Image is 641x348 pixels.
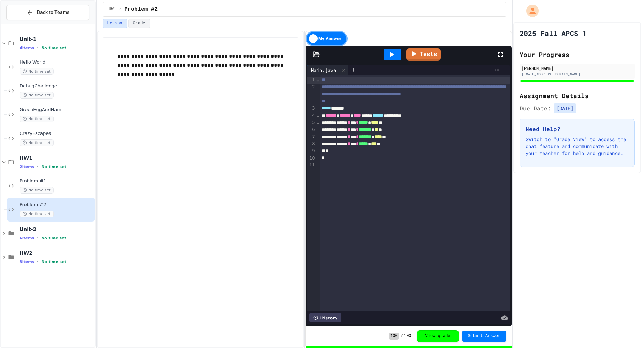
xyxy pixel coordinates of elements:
[20,36,94,42] span: Unit-1
[20,226,94,232] span: Unit-2
[406,48,441,61] a: Tests
[462,331,506,342] button: Submit Answer
[522,72,633,77] div: [EMAIL_ADDRESS][DOMAIN_NAME]
[128,19,150,28] button: Grade
[41,165,66,169] span: No time set
[307,155,316,162] div: 10
[41,260,66,264] span: No time set
[307,84,316,105] div: 2
[307,77,316,84] div: 1
[307,65,348,75] div: Main.java
[41,236,66,240] span: No time set
[41,46,66,50] span: No time set
[20,250,94,256] span: HW2
[6,5,89,20] button: Back to Teams
[307,105,316,112] div: 3
[520,50,635,59] h2: Your Progress
[307,161,316,168] div: 11
[103,19,127,28] button: Lesson
[316,77,320,82] span: Fold line
[37,9,69,16] span: Back to Teams
[20,83,94,89] span: DebugChallenge
[124,5,158,14] span: Problem #2
[316,113,320,118] span: Fold line
[20,178,94,184] span: Problem #1
[554,103,576,113] span: [DATE]
[307,112,316,119] div: 4
[522,65,633,71] div: [PERSON_NAME]
[307,119,316,126] div: 5
[307,66,340,74] div: Main.java
[401,333,403,339] span: /
[519,3,541,19] div: My Account
[307,140,316,147] div: 8
[20,155,94,161] span: HW1
[20,236,34,240] span: 6 items
[404,333,411,339] span: 100
[119,7,121,12] span: /
[37,259,38,264] span: •
[309,313,341,322] div: History
[316,119,320,125] span: Fold line
[417,330,459,342] button: View grade
[109,7,116,12] span: HW1
[307,147,316,154] div: 9
[37,45,38,51] span: •
[20,92,54,99] span: No time set
[520,104,551,113] span: Due Date:
[20,139,54,146] span: No time set
[389,333,399,340] span: 100
[20,107,94,113] span: GreenEggAndHam
[307,133,316,140] div: 7
[520,91,635,101] h2: Assignment Details
[37,164,38,169] span: •
[20,202,94,208] span: Problem #2
[468,333,501,339] span: Submit Answer
[20,68,54,75] span: No time set
[20,46,34,50] span: 4 items
[37,235,38,241] span: •
[20,260,34,264] span: 3 items
[20,187,54,194] span: No time set
[20,116,54,122] span: No time set
[583,290,634,319] iframe: chat widget
[520,28,587,38] h1: 2025 Fall APCS 1
[20,211,54,217] span: No time set
[20,165,34,169] span: 2 items
[526,136,629,157] p: Switch to "Grade View" to access the chat feature and communicate with your teacher for help and ...
[526,125,629,133] h3: Need Help?
[20,59,94,65] span: Hello World
[612,320,634,341] iframe: chat widget
[307,126,316,133] div: 6
[20,131,94,137] span: CrazyEscapes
